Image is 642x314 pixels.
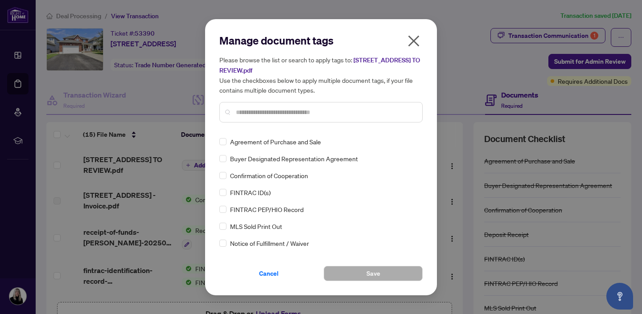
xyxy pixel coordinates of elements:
h2: Manage document tags [219,33,423,48]
button: Open asap [606,283,633,310]
span: Cancel [259,266,279,281]
button: Save [324,266,423,281]
span: Confirmation of Cooperation [230,171,308,180]
span: FINTRAC ID(s) [230,188,271,197]
span: close [407,34,421,48]
span: [STREET_ADDRESS] TO REVIEW.pdf [219,56,420,74]
h5: Please browse the list or search to apply tags to: Use the checkboxes below to apply multiple doc... [219,55,423,95]
span: Agreement of Purchase and Sale [230,137,321,147]
span: Notice of Fulfillment / Waiver [230,238,309,248]
span: MLS Sold Print Out [230,221,282,231]
span: FINTRAC PEP/HIO Record [230,204,304,214]
span: Buyer Designated Representation Agreement [230,154,358,163]
button: Cancel [219,266,318,281]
